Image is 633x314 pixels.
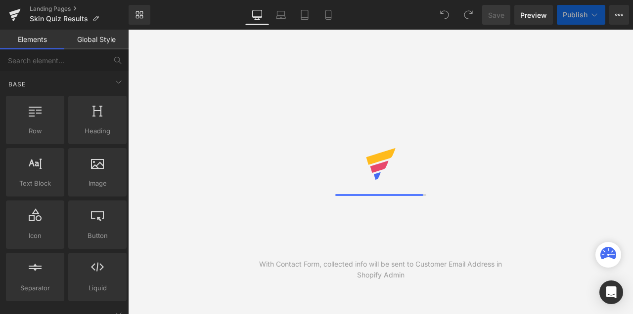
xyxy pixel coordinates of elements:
[316,5,340,25] a: Mobile
[71,283,124,293] span: Liquid
[7,79,27,89] span: Base
[254,259,507,280] div: With Contact Form, collected info will be sent to Customer Email Address in Shopify Admin
[269,5,293,25] a: Laptop
[129,5,150,25] a: New Library
[245,5,269,25] a: Desktop
[458,5,478,25] button: Redo
[64,30,129,49] a: Global Style
[609,5,629,25] button: More
[488,10,504,20] span: Save
[71,126,124,136] span: Heading
[435,5,454,25] button: Undo
[563,11,588,19] span: Publish
[71,231,124,241] span: Button
[30,5,129,13] a: Landing Pages
[599,280,623,304] div: Open Intercom Messenger
[9,283,61,293] span: Separator
[9,178,61,189] span: Text Block
[9,231,61,241] span: Icon
[520,10,547,20] span: Preview
[71,178,124,189] span: Image
[30,15,88,23] span: Skin Quiz Results
[514,5,553,25] a: Preview
[557,5,605,25] button: Publish
[293,5,316,25] a: Tablet
[9,126,61,136] span: Row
